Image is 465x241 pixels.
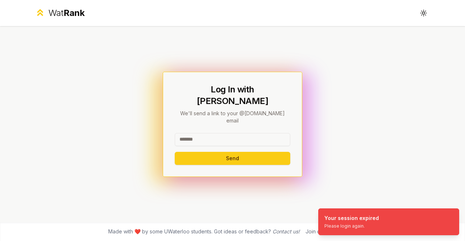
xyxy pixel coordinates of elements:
a: Contact us! [272,228,300,234]
div: Your session expired [324,215,379,222]
p: We'll send a link to your @[DOMAIN_NAME] email [175,110,290,124]
a: WatRank [35,7,85,19]
h1: Log In with [PERSON_NAME] [175,84,290,107]
div: Please login again. [324,223,379,229]
div: Join our discord! [306,228,346,235]
span: Made with ❤️ by some UWaterloo students. Got ideas or feedback? [108,228,300,235]
span: Rank [64,8,85,18]
div: Wat [48,7,85,19]
button: Send [175,152,290,165]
